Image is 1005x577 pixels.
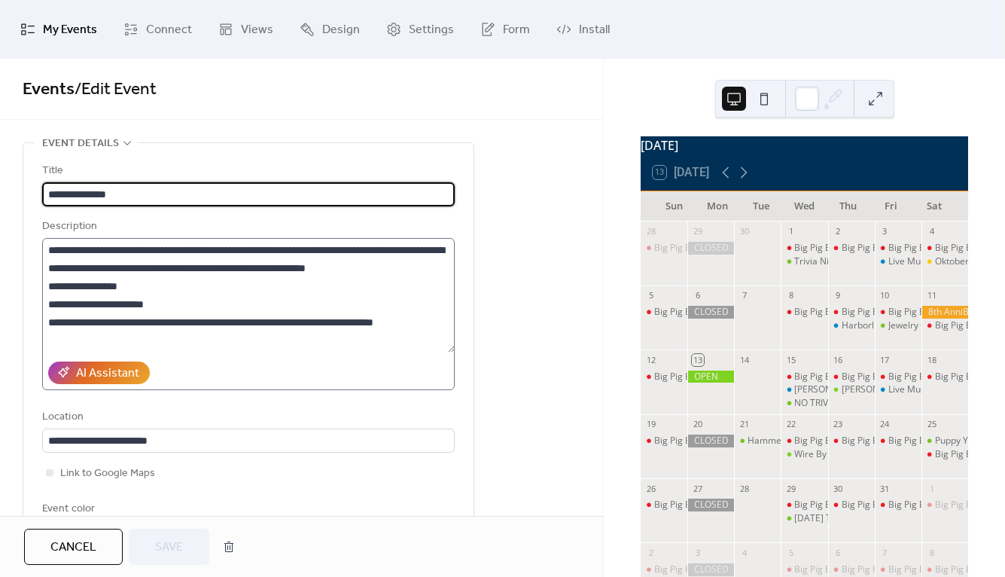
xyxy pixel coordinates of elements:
[785,226,796,237] div: 1
[641,499,687,511] div: Big Pig BBQ
[653,191,696,221] div: Sun
[375,6,465,53] a: Settings
[241,18,273,42] span: Views
[833,419,844,430] div: 23
[879,547,891,558] div: 7
[926,290,937,301] div: 11
[794,371,844,383] div: Big Pig BBQ
[785,419,796,430] div: 22
[692,547,703,558] div: 3
[785,354,796,365] div: 15
[503,18,530,42] span: Form
[781,512,827,525] div: Halloween Trivia Night
[833,547,844,558] div: 6
[926,547,937,558] div: 8
[794,448,940,461] div: Wire By [PERSON_NAME] Art Class
[739,290,750,301] div: 7
[926,226,937,237] div: 4
[888,383,999,396] div: Live Music: The Sixth State
[875,371,921,383] div: Big Pig BBQ
[926,419,937,430] div: 25
[692,290,703,301] div: 6
[879,290,891,301] div: 10
[48,362,150,384] button: AI Assistant
[875,242,921,255] div: Big Pig BBQ
[645,290,656,301] div: 5
[24,529,123,565] button: Cancel
[60,465,155,483] span: Link to Google Maps
[687,435,734,447] div: CLOSED
[739,226,750,237] div: 30
[579,18,610,42] span: Install
[888,563,938,576] div: Big Pig BBQ
[926,483,937,494] div: 1
[935,563,985,576] div: Big Pig BBQ
[833,354,844,365] div: 16
[785,483,796,494] div: 29
[921,563,968,576] div: Big Pig BBQ
[739,547,750,558] div: 4
[654,306,704,319] div: Big Pig BBQ
[875,563,921,576] div: Big Pig BBQ
[739,354,750,365] div: 14
[734,435,781,447] div: Hammer & Stain BOO Crew Workshop
[842,435,891,447] div: Big Pig BBQ
[781,448,827,461] div: Wire By Ryan Art Class
[654,371,704,383] div: Big Pig BBQ
[926,354,937,365] div: 18
[75,73,157,106] span: / Edit Event
[112,6,203,53] a: Connect
[935,371,985,383] div: Big Pig BBQ
[842,242,891,255] div: Big Pig BBQ
[828,563,875,576] div: Big Pig BBQ
[828,499,875,511] div: Big Pig BBQ
[921,448,968,461] div: Big Pig BBQ
[469,6,541,53] a: Form
[921,319,968,332] div: Big Pig BBQ
[641,435,687,447] div: Big Pig BBQ
[781,383,827,396] div: Mattias Eklundh Show
[146,18,192,42] span: Connect
[833,483,844,494] div: 30
[739,483,750,494] div: 28
[42,162,452,180] div: Title
[912,191,956,221] div: Sat
[739,191,783,221] div: Tue
[875,319,921,332] div: Jewelry Charm Bar Pop-Up
[828,371,875,383] div: Big Pig BBQ
[42,135,119,153] span: Event details
[828,319,875,332] div: Harborlight Homes Annual Fundraiser
[654,563,704,576] div: Big Pig BBQ
[781,563,827,576] div: Big Pig BBQ
[76,365,139,383] div: AI Assistant
[921,255,968,268] div: Oktoberfest at Appleton Farm
[43,18,97,42] span: My Events
[875,255,921,268] div: Live Music: True North Rock
[645,354,656,365] div: 12
[935,499,985,511] div: Big Pig BBQ
[781,242,827,255] div: Big Pig BBQ
[794,306,844,319] div: Big Pig BBQ
[785,290,796,301] div: 8
[687,563,734,576] div: CLOSED
[692,226,703,237] div: 29
[687,306,734,319] div: CLOSED
[921,242,968,255] div: Big Pig BBQ
[781,435,827,447] div: Big Pig BBQ
[692,354,703,365] div: 13
[696,191,740,221] div: Mon
[687,242,734,255] div: CLOSED
[781,306,827,319] div: Big Pig BBQ
[869,191,913,221] div: Fri
[888,499,938,511] div: Big Pig BBQ
[828,383,875,396] div: Beavers & Brews
[794,563,844,576] div: Big Pig BBQ
[828,306,875,319] div: Big Pig BBQ
[842,319,1001,332] div: Harborlight Homes Annual Fundraiser
[875,306,921,319] div: Big Pig BBQ
[828,435,875,447] div: Big Pig BBQ
[42,500,163,518] div: Event color
[641,563,687,576] div: Big Pig BBQ
[645,547,656,558] div: 2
